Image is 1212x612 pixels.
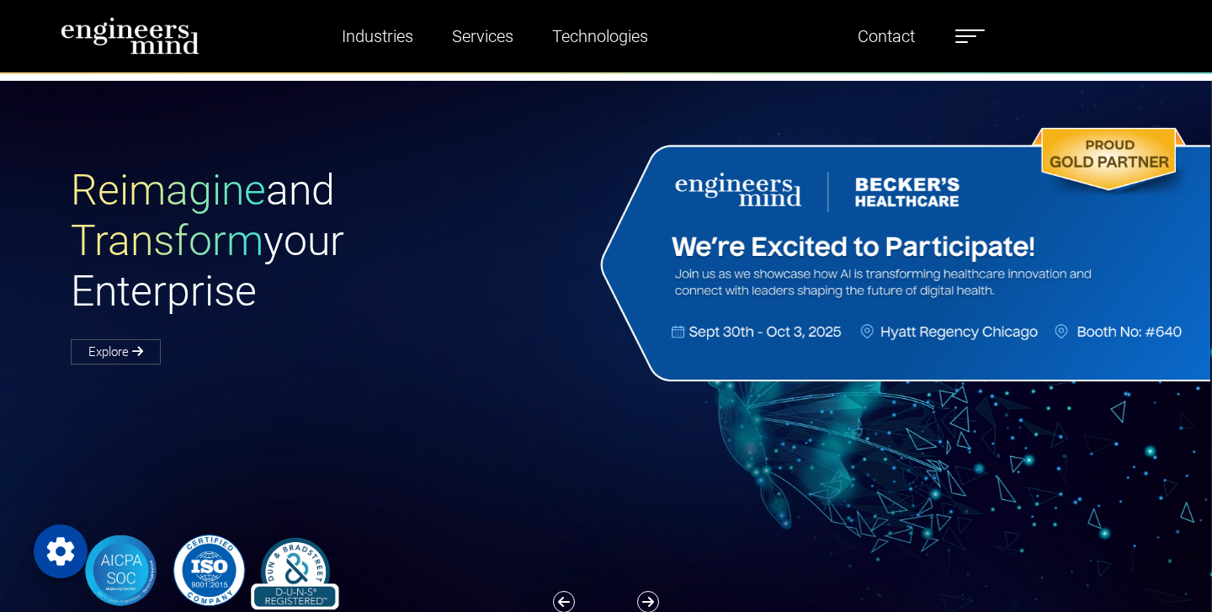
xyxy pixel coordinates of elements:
[851,17,922,56] a: Contact
[335,17,420,56] a: Industries
[71,166,266,215] span: Reimagine
[61,17,199,55] img: logo
[71,339,161,365] a: Explore
[71,531,346,609] img: banner-logo
[71,165,606,317] h1: and your Enterprise
[545,17,655,56] a: Technologies
[71,216,263,265] span: Transform
[445,17,520,56] a: Services
[594,123,1210,386] img: Website Banner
